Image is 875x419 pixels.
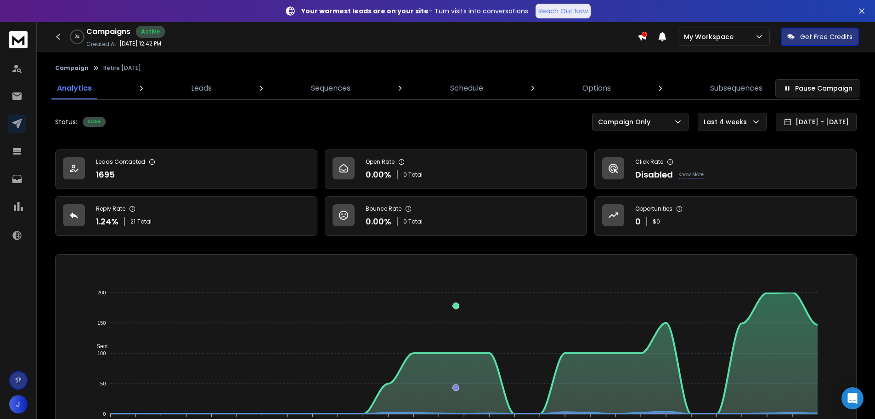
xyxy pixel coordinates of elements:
[366,168,391,181] p: 0.00 %
[103,411,106,417] tspan: 0
[75,34,79,40] p: 0 %
[305,77,356,99] a: Sequences
[9,395,28,413] button: J
[577,77,616,99] a: Options
[86,40,118,48] p: Created At:
[445,77,489,99] a: Schedule
[403,218,423,225] p: 0 Total
[841,387,864,409] div: Open Intercom Messenger
[130,218,135,225] span: 21
[325,196,587,236] a: Bounce Rate0.00%0 Total
[594,149,857,189] a: Click RateDisabledKnow More
[137,218,152,225] span: Total
[781,28,859,46] button: Get Free Credits
[653,218,660,225] p: $ 0
[366,205,401,212] p: Bounce Rate
[366,215,391,228] p: 0.00 %
[635,158,663,166] p: Click Rate
[90,343,108,350] span: Sent
[311,83,350,94] p: Sequences
[97,350,106,356] tspan: 100
[55,196,317,236] a: Reply Rate1.24%21Total
[97,320,106,326] tspan: 150
[710,83,762,94] p: Subsequences
[705,77,768,99] a: Subsequences
[301,6,528,16] p: – Turn visits into conversations
[684,32,737,41] p: My Workspace
[776,113,857,131] button: [DATE] - [DATE]
[100,381,106,386] tspan: 50
[704,117,751,126] p: Last 4 weeks
[635,205,672,212] p: Opportunities
[191,83,212,94] p: Leads
[97,290,106,295] tspan: 200
[55,149,317,189] a: Leads Contacted1695
[136,26,165,38] div: Active
[186,77,217,99] a: Leads
[301,6,429,16] strong: Your warmest leads are on your site
[598,117,654,126] p: Campaign Only
[582,83,611,94] p: Options
[325,149,587,189] a: Open Rate0.00%0 Total
[450,83,483,94] p: Schedule
[86,26,130,37] h1: Campaigns
[635,168,673,181] p: Disabled
[538,6,588,16] p: Reach Out Now
[96,168,115,181] p: 1695
[678,171,704,178] p: Know More
[403,171,423,178] p: 0 Total
[635,215,641,228] p: 0
[96,215,119,228] p: 1.24 %
[55,117,77,126] p: Status:
[51,77,97,99] a: Analytics
[119,40,161,47] p: [DATE] 12:42 PM
[96,205,125,212] p: Reply Rate
[55,64,89,72] button: Campaign
[57,83,92,94] p: Analytics
[9,31,28,48] img: logo
[536,4,591,18] a: Reach Out Now
[775,79,860,98] button: Pause Campaign
[800,32,852,41] p: Get Free Credits
[366,158,395,166] p: Open Rate
[96,158,145,166] p: Leads Contacted
[103,64,141,72] p: Retire [DATE]
[594,196,857,236] a: Opportunities0$0
[83,117,106,127] div: Active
